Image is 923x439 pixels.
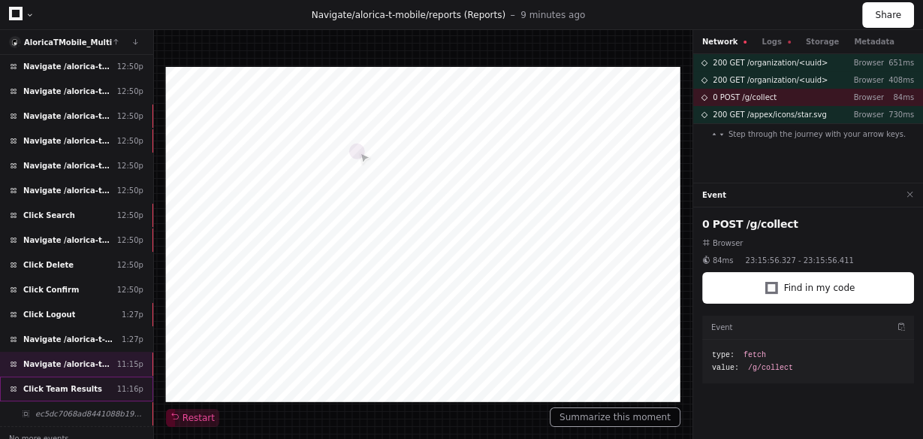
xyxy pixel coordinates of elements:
[23,259,74,271] span: Click Delete
[702,36,747,47] button: Network
[712,362,739,374] span: value:
[713,255,734,266] span: 84ms
[854,36,894,47] button: Metadata
[702,272,914,304] button: Find in my code
[806,36,839,47] button: Storage
[117,185,143,196] div: 12:50p
[711,322,733,333] h3: Event
[170,412,215,424] span: Restart
[117,284,143,295] div: 12:50p
[23,61,111,72] span: Navigate /alorica-t-mobile/sym
[842,57,884,68] p: Browser
[884,109,914,120] p: 730ms
[862,2,914,28] button: Share
[352,10,506,20] span: /alorica-t-mobile/reports (Reports)
[712,350,734,361] span: type:
[884,92,914,103] p: 84ms
[117,135,143,147] div: 12:50p
[117,160,143,171] div: 12:50p
[122,334,143,345] div: 1:27p
[520,9,585,21] p: 9 minutes ago
[23,185,111,196] span: Navigate /alorica-t-mobile/sym
[23,235,111,246] span: Navigate /alorica-t-mobile/sym
[762,36,790,47] button: Logs
[713,92,777,103] span: 0 POST /g/collect
[23,86,111,97] span: Navigate /alorica-t-mobile/sym
[702,216,914,232] h2: 0 POST /g/collect
[745,255,853,266] span: 23:15:56.327 - 23:15:56.411
[884,57,914,68] p: 651ms
[713,57,828,68] span: 200 GET /organization/<uuid>
[23,383,102,395] span: Click Team Results
[713,74,828,86] span: 200 GET /organization/<uuid>
[884,74,914,86] p: 408ms
[117,86,143,97] div: 12:50p
[784,282,855,294] span: Find in my code
[117,210,143,221] div: 12:50p
[117,383,143,395] div: 11:16p
[23,359,111,370] span: Navigate /alorica-t-mobile/reports (Reports)
[702,189,726,201] button: Event
[842,74,884,86] p: Browser
[23,160,111,171] span: Navigate /alorica-t-mobile/sym
[23,334,116,345] span: Navigate /alorica-t-mobile/sym
[550,407,680,427] button: Summarize this moment
[23,135,111,147] span: Navigate /alorica-t-mobile/sym
[117,259,143,271] div: 12:50p
[713,109,827,120] span: 200 GET /appex/icons/star.svg
[117,61,143,72] div: 12:50p
[748,362,793,374] span: /g/collect
[23,111,111,122] span: Navigate /alorica-t-mobile/sym
[728,129,906,140] span: Step through the journey with your arrow keys.
[842,109,884,120] p: Browser
[23,284,79,295] span: Click Confirm
[117,235,143,246] div: 12:50p
[122,309,143,320] div: 1:27p
[312,10,352,20] span: Navigate
[11,38,20,47] img: 11.svg
[744,350,766,361] span: fetch
[24,38,112,47] a: AloricaTMobile_Multi
[23,210,75,221] span: Click Search
[713,238,744,249] span: Browser
[842,92,884,103] p: Browser
[35,408,143,419] span: ec5dc7068ad8441088b19cd2dd4497c4
[117,111,143,122] div: 12:50p
[117,359,143,370] div: 11:15p
[23,309,75,320] span: Click Logout
[166,409,219,427] button: Restart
